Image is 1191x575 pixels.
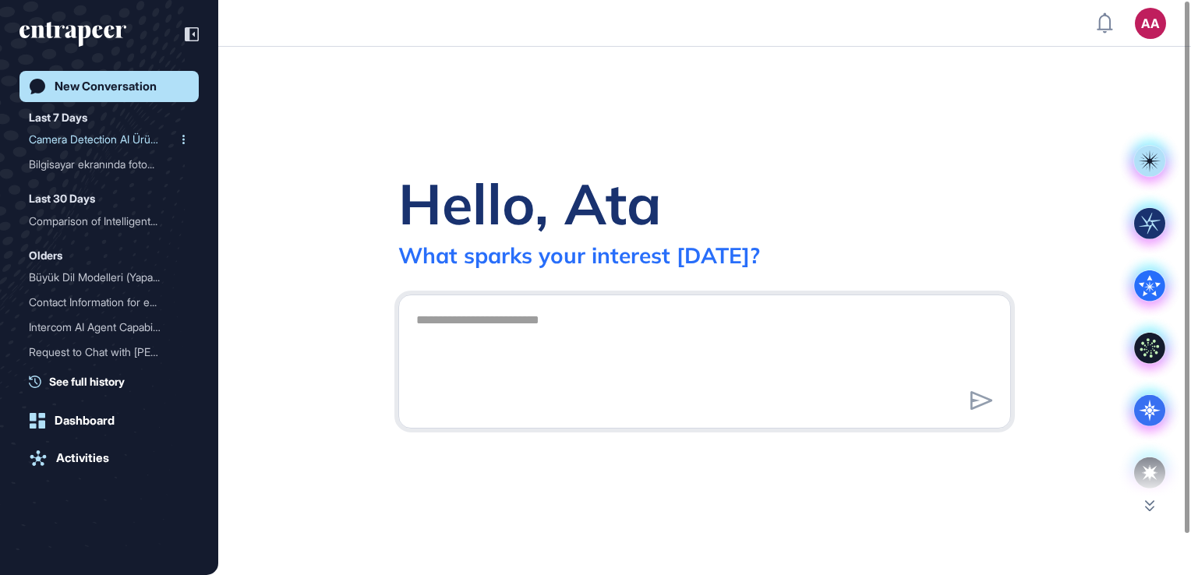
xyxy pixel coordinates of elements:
[29,209,177,234] div: Comparison of Intelligent...
[29,315,177,340] div: Intercom AI Agent Capabil...
[29,290,189,315] div: Contact Information for eDreams Flight Organization Company
[56,451,109,465] div: Activities
[1135,8,1166,39] button: AA
[19,443,199,474] a: Activities
[55,414,115,428] div: Dashboard
[19,71,199,102] a: New Conversation
[29,340,189,365] div: Request to Chat with Nash Agent
[29,108,87,127] div: Last 7 Days
[55,79,157,93] div: New Conversation
[29,189,95,208] div: Last 30 Days
[49,373,125,390] span: See full history
[29,246,62,265] div: Olders
[29,265,189,290] div: Büyük Dil Modelleri (Yapay Zeka) Nasıl Çalışır? Anlatan Videolar
[29,127,189,152] div: Camera Detection AI Ürünü Olan Şirketler
[29,127,177,152] div: Camera Detection AI Ürünü...
[29,209,189,234] div: Comparison of Intelligent Virtual Agent Solutions for High-Volume Banking Operations
[19,405,199,436] a: Dashboard
[398,168,662,238] div: Hello, Ata
[19,22,126,47] div: entrapeer-logo
[29,373,199,390] a: See full history
[398,242,760,269] div: What sparks your interest [DATE]?
[29,340,177,365] div: Request to Chat with [PERSON_NAME]...
[29,152,189,177] div: Bilgisayar ekranında fotoğraf çekimini engelleyen sistemler
[29,152,177,177] div: Bilgisayar ekranında foto...
[29,265,177,290] div: Büyük Dil Modelleri (Yapa...
[29,315,189,340] div: Intercom AI Agent Capabilities: Customer Chat, Real-time Assistance, and Translation Features
[29,290,177,315] div: Contact Information for e...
